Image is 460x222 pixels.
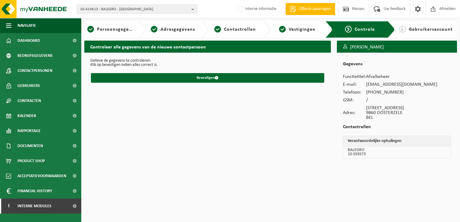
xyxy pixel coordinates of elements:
span: I [6,199,11,214]
td: / [366,96,437,104]
td: Adres: [343,104,366,122]
span: 3 [214,26,221,32]
h3: [PERSON_NAME] [337,41,457,54]
th: Verantwoordelijke ophalingen [343,136,451,146]
h2: Controleer alle gegevens van de nieuwe contactpersoon [84,41,331,52]
label: Interne informatie [237,5,276,14]
span: Gebruikersaccount [409,27,453,32]
p: Gelieve de gegevens te controleren. [90,59,325,63]
span: Acceptatievoorwaarden [17,168,66,183]
span: Documenten [17,138,43,153]
td: Afvalbeheer [366,73,437,81]
span: Contracten [17,93,41,108]
span: Offerte aanvragen [298,6,332,12]
span: Navigatie [17,18,36,33]
span: Controle [355,27,375,32]
span: 6 [399,26,406,32]
span: 10-414613 - BALEGRO - [GEOGRAPHIC_DATA] [80,5,189,14]
span: Persoonsgegevens [97,27,139,32]
span: 1 [87,26,94,32]
p: Klik op bevestigen indien alles correct is. [90,63,325,67]
h2: Contactrollen [343,125,451,133]
span: Adresgegevens [160,27,195,32]
span: Vestigingen [289,27,315,32]
span: 4 [279,26,286,32]
td: E-mail: [343,81,366,88]
span: Product Shop [17,153,45,168]
td: Telefoon: [343,88,366,96]
a: 2Adresgegevens [149,26,196,33]
span: Kalender [17,108,36,123]
td: [PHONE_NUMBER] [366,88,437,96]
a: 4Vestigingen [274,26,321,33]
a: 3Contactrollen [212,26,259,33]
td: [EMAIL_ADDRESS][DOMAIN_NAME] [366,81,437,88]
span: Interne modules [17,199,51,214]
a: Offerte aanvragen [285,3,335,15]
h2: Gegevens [343,62,451,70]
span: Gebruikers [17,78,40,93]
span: 5 [345,26,352,32]
span: Dashboard [17,33,40,48]
td: [STREET_ADDRESS] 9860 OOSTERZELE BEL [366,104,437,122]
button: 10-414613 - BALEGRO - [GEOGRAPHIC_DATA] [77,5,197,14]
span: Bedrijfsgegevens [17,48,53,63]
span: Financial History [17,183,52,199]
td: BALEGRO 10-593573 [343,146,451,158]
td: GSM: [343,96,366,104]
td: Functietitel: [343,73,366,81]
span: 2 [151,26,157,32]
span: Contactpersonen [17,63,52,78]
span: Contactrollen [224,27,256,32]
button: Bevestigen [91,73,324,83]
span: Rapportage [17,123,41,138]
a: 1Persoonsgegevens [87,26,134,33]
